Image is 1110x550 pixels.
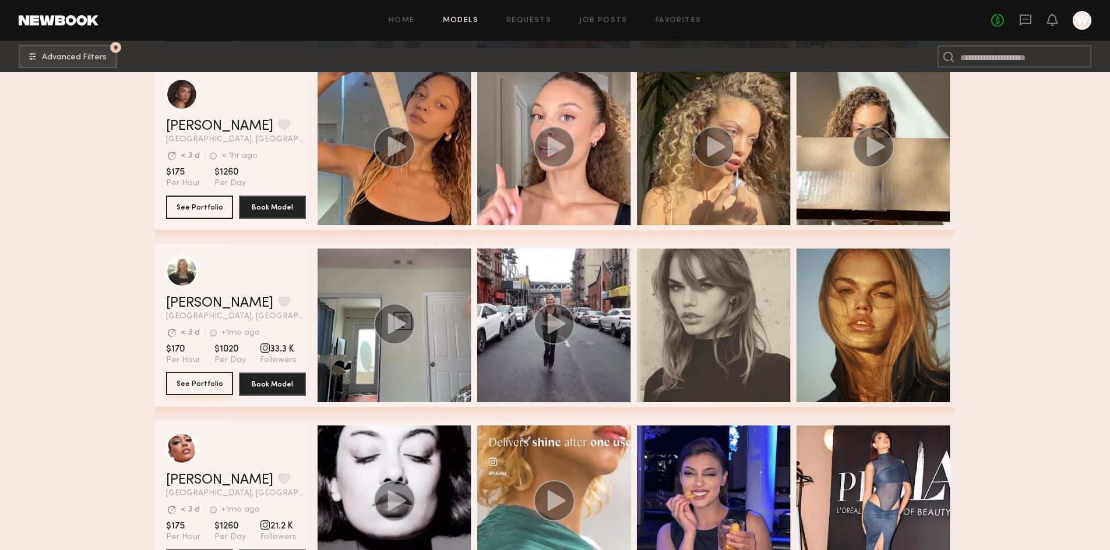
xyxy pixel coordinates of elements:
span: Advanced Filters [42,54,107,62]
a: Job Posts [579,17,628,24]
span: Per Day [214,532,246,542]
span: Per Hour [166,178,200,189]
span: [GEOGRAPHIC_DATA], [GEOGRAPHIC_DATA] [166,313,306,321]
a: Requests [506,17,551,24]
span: $1260 [214,166,246,178]
span: Per Hour [166,532,200,542]
span: 21.2 K [260,520,297,532]
button: See Portfolio [166,372,233,395]
span: Followers [260,355,297,366]
span: $170 [166,343,200,355]
a: Favorites [656,17,702,24]
span: 9 [114,45,118,50]
a: W [1073,11,1091,30]
button: 9Advanced Filters [19,45,117,68]
div: < 3 d [181,329,200,337]
span: [GEOGRAPHIC_DATA], [GEOGRAPHIC_DATA] [166,489,306,498]
span: [GEOGRAPHIC_DATA], [GEOGRAPHIC_DATA] [166,136,306,144]
button: Book Model [239,196,306,219]
button: See Portfolio [166,196,233,219]
span: $175 [166,166,200,178]
span: Per Day [214,178,246,189]
a: [PERSON_NAME] [166,119,273,133]
div: +1mo ago [221,329,260,337]
a: [PERSON_NAME] [166,473,273,487]
span: 33.3 K [260,343,297,355]
span: $175 [166,520,200,532]
span: Per Day [214,355,246,366]
div: < 3 d [181,506,200,514]
a: [PERSON_NAME] [166,296,273,310]
a: See Portfolio [166,372,233,396]
a: Models [443,17,478,24]
span: $1260 [214,520,246,532]
div: < 3 d [181,152,200,160]
span: Per Hour [166,355,200,366]
div: < 1hr ago [221,152,258,160]
div: +1mo ago [221,506,260,514]
span: Followers [260,532,297,542]
span: $1020 [214,343,246,355]
button: Book Model [239,372,306,396]
a: Home [389,17,415,24]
